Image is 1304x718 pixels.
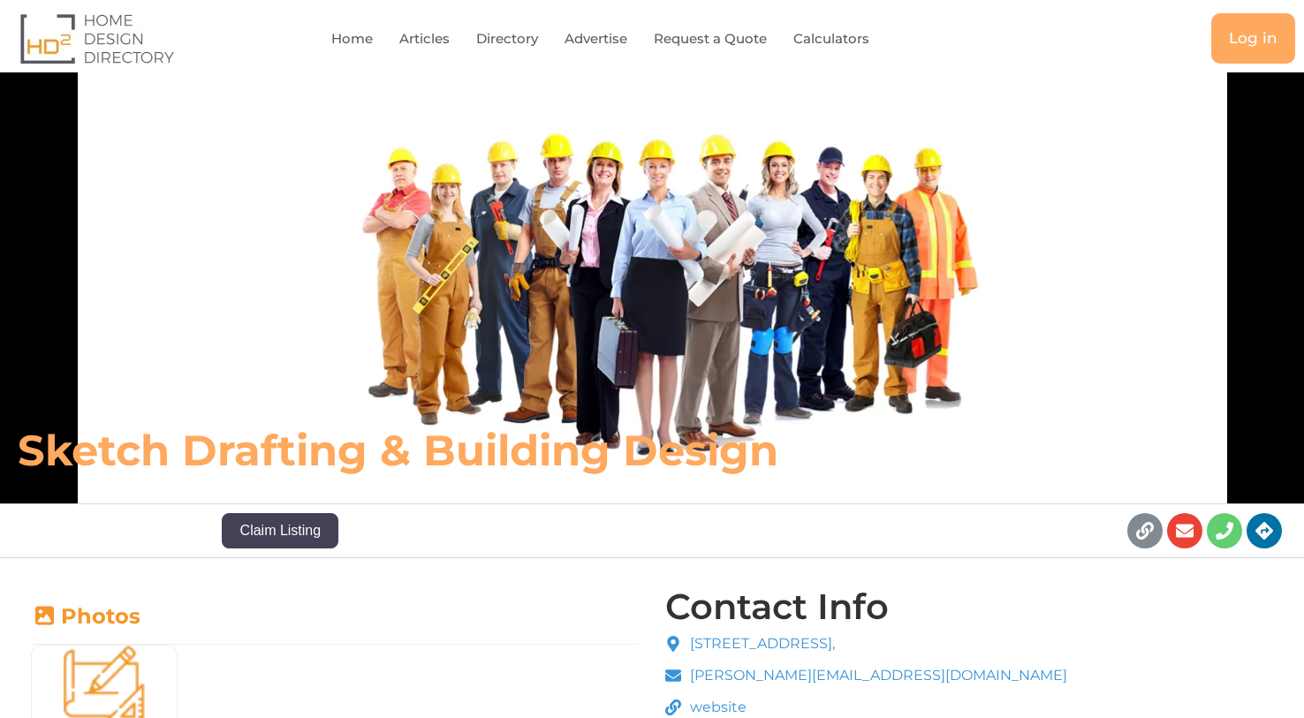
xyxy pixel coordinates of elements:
[665,697,1067,718] a: website
[686,697,747,718] span: website
[266,19,974,59] nav: Menu
[665,665,1067,686] a: [PERSON_NAME][EMAIL_ADDRESS][DOMAIN_NAME]
[686,633,835,654] span: [STREET_ADDRESS],
[686,665,1067,686] span: [PERSON_NAME][EMAIL_ADDRESS][DOMAIN_NAME]
[476,19,538,59] a: Directory
[18,424,904,477] h6: Sketch Drafting & Building Design
[331,19,373,59] a: Home
[1229,31,1277,46] span: Log in
[399,19,450,59] a: Articles
[793,19,869,59] a: Calculators
[565,19,627,59] a: Advertise
[222,513,338,548] button: Claim Listing
[654,19,767,59] a: Request a Quote
[1211,13,1295,64] a: Log in
[31,603,140,629] a: Photos
[665,589,889,624] h4: Contact Info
